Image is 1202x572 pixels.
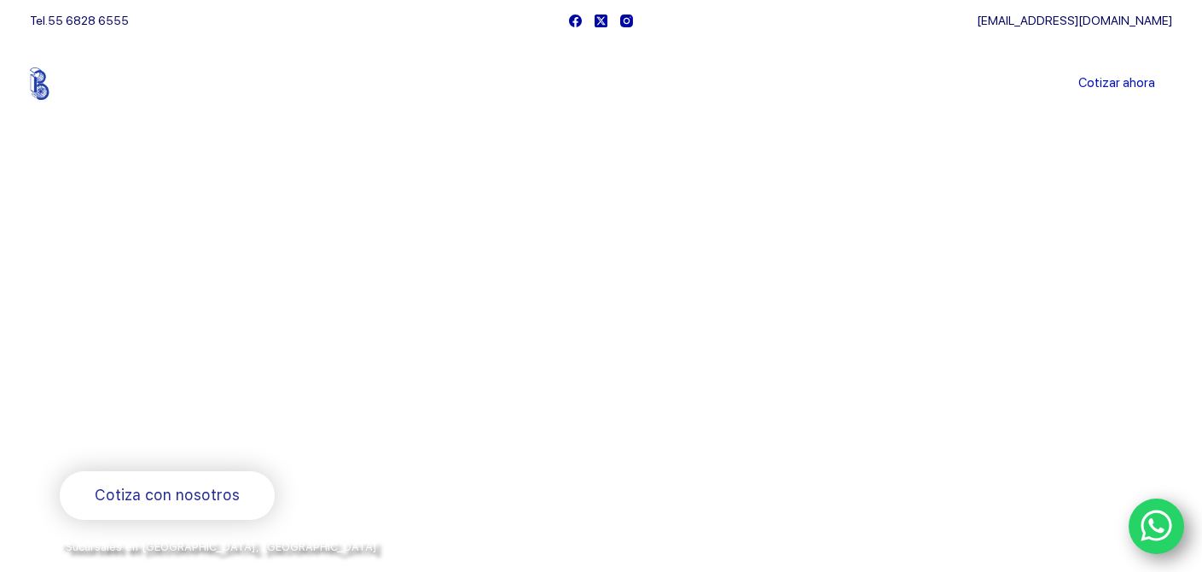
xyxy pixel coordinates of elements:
a: WhatsApp [1129,499,1185,555]
a: X (Twitter) [595,15,607,27]
a: Cotizar ahora [1061,67,1172,101]
a: Instagram [620,15,633,27]
img: Balerytodo [30,67,136,100]
a: Cotiza con nosotros [60,471,275,520]
a: Facebook [569,15,582,27]
span: Bienvenido a Balerytodo® [60,254,278,276]
span: Rodamientos y refacciones industriales [60,427,397,448]
nav: Menu Principal [400,41,802,126]
span: Tel. [30,14,129,27]
span: Somos los doctores de la industria [60,291,549,409]
a: [EMAIL_ADDRESS][DOMAIN_NAME] [977,14,1172,27]
span: Cotiza con nosotros [95,483,240,508]
a: 55 6828 6555 [48,14,129,27]
span: *Sucursales en [GEOGRAPHIC_DATA], [GEOGRAPHIC_DATA] [60,540,377,553]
